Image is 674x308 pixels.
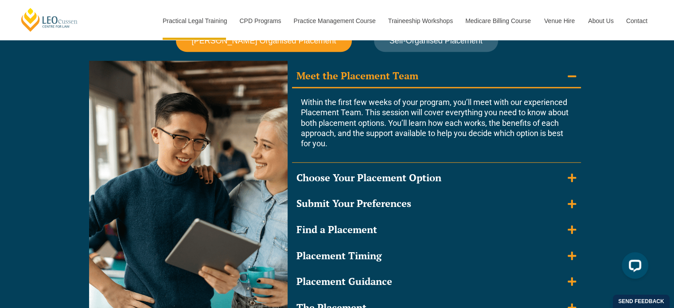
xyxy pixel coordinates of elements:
a: CPD Programs [233,2,287,40]
iframe: LiveChat chat widget [615,249,652,286]
summary: Meet the Placement Team [292,65,581,88]
div: Submit Your Preferences [296,197,411,210]
a: Medicare Billing Course [459,2,538,40]
div: Choose Your Placement Option [296,172,441,184]
summary: Submit Your Preferences [292,193,581,214]
a: Venue Hire [538,2,581,40]
a: Practice Management Course [287,2,382,40]
a: Traineeship Workshops [382,2,459,40]
div: Find a Placement [296,223,377,236]
summary: Placement Guidance [292,271,581,292]
span: Self-Organised Placement [390,36,483,46]
span: Within the first few weeks of your program, you’ll meet with our experienced Placement Team. This... [301,97,569,148]
div: Placement Guidance [296,275,392,288]
summary: Choose Your Placement Option [292,167,581,189]
a: About Us [581,2,619,40]
div: Meet the Placement Team [296,70,418,82]
a: Practical Legal Training [156,2,233,40]
a: Contact [619,2,654,40]
span: [PERSON_NAME] Organised Placement [191,36,336,46]
div: Placement Timing [296,250,382,262]
summary: Find a Placement [292,219,581,241]
a: [PERSON_NAME] Centre for Law [20,7,79,32]
summary: Placement Timing [292,245,581,267]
